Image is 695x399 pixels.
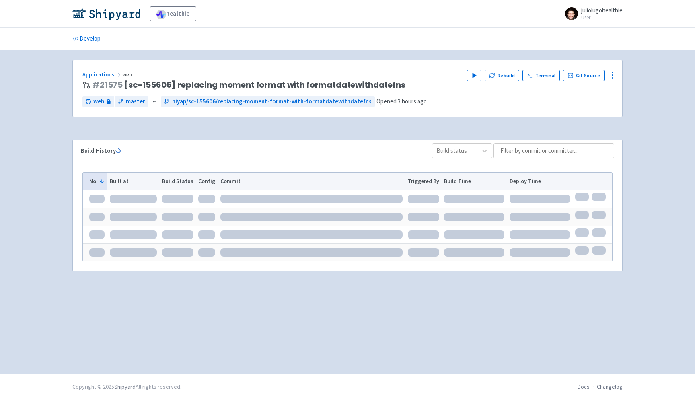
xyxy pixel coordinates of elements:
button: Rebuild [485,70,519,81]
th: Config [196,173,218,190]
span: master [126,97,145,106]
th: Build Status [159,173,196,190]
span: web [93,97,104,106]
a: Changelog [597,383,623,390]
a: Develop [72,28,101,50]
button: No. [89,177,105,185]
a: juliolugohealthie User [560,7,623,20]
a: master [115,96,148,107]
a: web [82,96,114,107]
a: Shipyard [114,383,136,390]
th: Built at [107,173,159,190]
span: ← [152,97,158,106]
a: #21575 [92,79,123,90]
a: healthie [150,6,196,21]
a: Applications [82,71,122,78]
span: juliolugohealthie [581,6,623,14]
a: niyap/sc-155606/replacing-moment-format-with-formatdatewithdatefns [161,96,375,107]
th: Build Time [442,173,507,190]
div: Build History [81,146,419,156]
span: niyap/sc-155606/replacing-moment-format-with-formatdatewithdatefns [172,97,372,106]
img: Shipyard logo [72,7,140,20]
th: Triggered By [405,173,442,190]
small: User [581,15,623,20]
a: Git Source [563,70,605,81]
div: Copyright © 2025 All rights reserved. [72,383,181,391]
span: Opened [376,97,427,105]
time: 3 hours ago [398,97,427,105]
button: Play [467,70,481,81]
span: web [122,71,134,78]
th: Deploy Time [507,173,573,190]
th: Commit [218,173,405,190]
span: [sc-155606] replacing moment format with formatdatewithdatefns [92,80,405,90]
input: Filter by commit or committer... [493,143,614,158]
a: Docs [578,383,590,390]
a: Terminal [522,70,560,81]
